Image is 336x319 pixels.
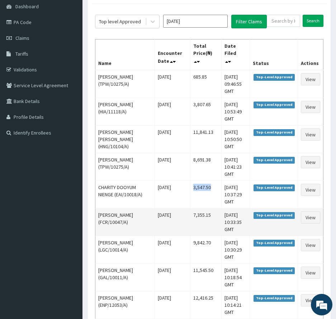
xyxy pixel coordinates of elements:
[190,291,221,319] td: 12,416.25
[254,184,295,191] span: Top-Level Approved
[301,128,320,141] a: View
[301,156,320,168] a: View
[301,239,320,251] a: View
[221,153,250,180] td: [DATE] 10:41:23 GMT
[95,125,155,153] td: [PERSON_NAME] [PERSON_NAME] (HNG/10104/A)
[163,15,228,28] input: Select Month and Year
[190,70,221,98] td: 685.85
[254,212,295,219] span: Top-Level Approved
[95,153,155,180] td: [PERSON_NAME] (TPW/10275/A)
[190,236,221,263] td: 9,842.70
[254,157,295,163] span: Top-Level Approved
[190,39,221,70] th: Total Price(₦)
[15,51,28,57] span: Tariffs
[221,208,250,236] td: [DATE] 10:33:35 GMT
[155,263,190,291] td: [DATE]
[190,125,221,153] td: 11,841.13
[190,153,221,180] td: 8,691.38
[301,294,320,306] a: View
[254,240,295,246] span: Top-Level Approved
[155,70,190,98] td: [DATE]
[301,101,320,113] a: View
[95,98,155,125] td: [PERSON_NAME] (HIA/11118/A)
[15,35,29,41] span: Claims
[231,15,267,28] button: Filter Claims
[13,36,29,54] img: d_794563401_company_1708531726252_794563401
[301,211,320,224] a: View
[254,102,295,108] span: Top-Level Approved
[254,267,295,274] span: Top-Level Approved
[190,208,221,236] td: 7,355.15
[221,98,250,125] td: [DATE] 10:53:49 GMT
[99,18,141,25] div: Top level Approved
[155,153,190,180] td: [DATE]
[155,208,190,236] td: [DATE]
[95,236,155,263] td: [PERSON_NAME] (LGC/10014/A)
[298,39,323,70] th: Actions
[155,236,190,263] td: [DATE]
[15,3,39,10] span: Dashboard
[301,73,320,85] a: View
[190,263,221,291] td: 11,545.50
[190,180,221,208] td: 3,547.50
[250,39,298,70] th: Status
[37,40,120,50] div: Chat with us now
[95,208,155,236] td: [PERSON_NAME] (FCR/10047/A)
[254,74,295,80] span: Top-Level Approved
[155,291,190,319] td: [DATE]
[155,39,190,70] th: Encounter Date
[301,267,320,279] a: View
[254,295,295,301] span: Top-Level Approved
[95,291,155,319] td: [PERSON_NAME] (ENP/12053/A)
[155,125,190,153] td: [DATE]
[221,180,250,208] td: [DATE] 10:37:29 GMT
[4,196,137,221] textarea: Type your message and hit 'Enter'
[95,180,155,208] td: CHARITY DOOYUM NIENGE (EAI/10018/A)
[190,98,221,125] td: 3,807.65
[155,180,190,208] td: [DATE]
[155,98,190,125] td: [DATE]
[301,184,320,196] a: View
[267,15,300,27] input: Search by HMO ID
[95,70,155,98] td: [PERSON_NAME] (TPW/10275/A)
[221,263,250,291] td: [DATE] 10:18:54 GMT
[221,70,250,98] td: [DATE] 09:46:55 GMT
[221,236,250,263] td: [DATE] 10:30:29 GMT
[303,15,323,27] input: Search
[95,263,155,291] td: [PERSON_NAME] (GAL/10011/A)
[254,129,295,136] span: Top-Level Approved
[42,90,99,163] span: We're online!
[118,4,135,21] div: Minimize live chat window
[221,39,250,70] th: Date Filed
[221,125,250,153] td: [DATE] 10:50:50 GMT
[95,39,155,70] th: Name
[221,291,250,319] td: [DATE] 10:14:21 GMT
